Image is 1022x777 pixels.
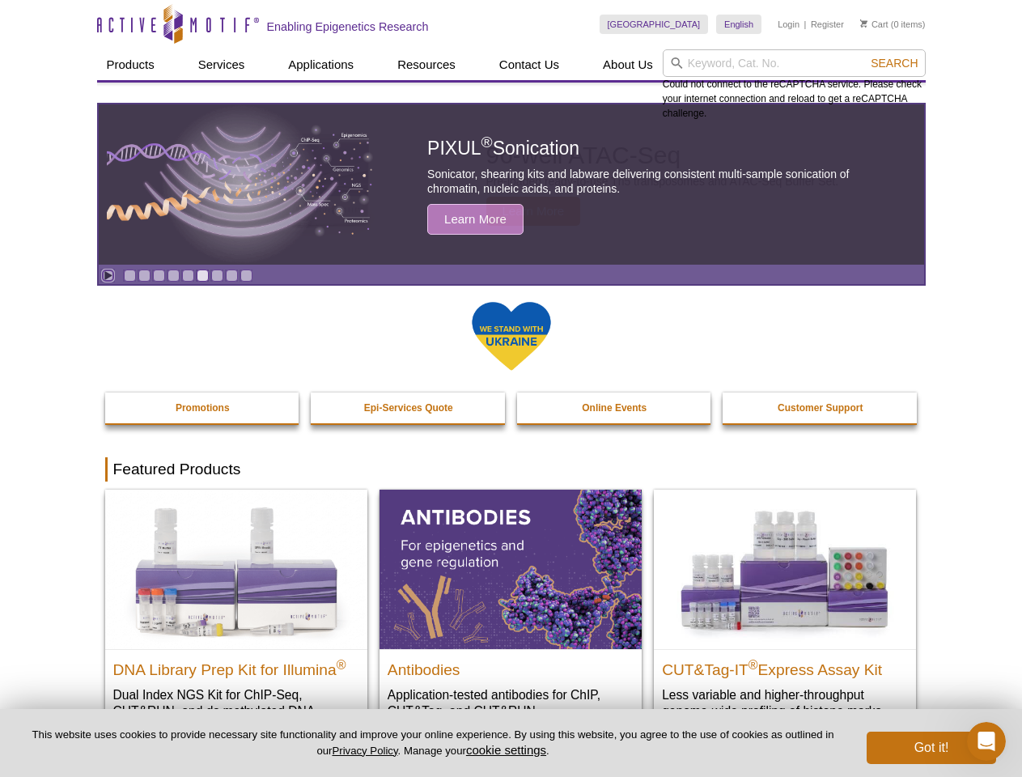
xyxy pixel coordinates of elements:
li: (0 items) [860,15,926,34]
a: Promotions [105,393,301,423]
sup: ® [481,134,493,151]
a: Go to slide 9 [240,270,252,282]
strong: Online Events [582,402,647,414]
h2: CUT&Tag-IT Express Assay Kit [662,654,908,678]
article: PIXUL Sonication [99,104,924,265]
a: Privacy Policy [332,745,397,757]
a: Go to slide 7 [211,270,223,282]
sup: ® [748,657,758,671]
a: [GEOGRAPHIC_DATA] [600,15,709,34]
a: Toggle autoplay [102,270,114,282]
a: Contact Us [490,49,569,80]
button: cookie settings [466,743,546,757]
a: English [716,15,761,34]
h2: Featured Products [105,457,918,482]
h2: Antibodies [388,654,634,678]
img: PIXUL sonication [107,104,374,265]
a: DNA Library Prep Kit for Illumina DNA Library Prep Kit for Illumina® Dual Index NGS Kit for ChIP-... [105,490,367,751]
span: PIXUL Sonication [427,138,579,159]
a: About Us [593,49,663,80]
a: Services [189,49,255,80]
p: Application-tested antibodies for ChIP, CUT&Tag, and CUT&RUN. [388,686,634,720]
a: Go to slide 8 [226,270,238,282]
div: Could not connect to the reCAPTCHA service. Please check your internet connection and reload to g... [663,49,926,121]
p: This website uses cookies to provide necessary site functionality and improve your online experie... [26,728,840,758]
a: Cart [860,19,888,30]
strong: Promotions [176,402,230,414]
a: CUT&Tag-IT® Express Assay Kit CUT&Tag-IT®Express Assay Kit Less variable and higher-throughput ge... [654,490,916,735]
li: | [804,15,807,34]
a: Resources [388,49,465,80]
a: Applications [278,49,363,80]
a: Login [778,19,799,30]
strong: Customer Support [778,402,863,414]
a: Go to slide 5 [182,270,194,282]
a: Go to slide 4 [168,270,180,282]
a: PIXUL sonication PIXUL®Sonication Sonicator, shearing kits and labware delivering consistent mult... [99,104,924,265]
h2: DNA Library Prep Kit for Illumina [113,654,359,678]
img: All Antibodies [380,490,642,648]
strong: Epi-Services Quote [364,402,453,414]
a: Go to slide 6 [197,270,209,282]
p: Sonicator, shearing kits and labware delivering consistent multi-sample sonication of chromatin, ... [427,167,887,196]
img: Your Cart [860,19,867,28]
a: Register [811,19,844,30]
a: Go to slide 1 [124,270,136,282]
a: Customer Support [723,393,918,423]
a: Epi-Services Quote [311,393,507,423]
button: Search [866,56,922,70]
p: Dual Index NGS Kit for ChIP-Seq, CUT&RUN, and ds methylated DNA assays. [113,686,359,736]
a: Go to slide 3 [153,270,165,282]
img: We Stand With Ukraine [471,300,552,372]
a: Products [97,49,164,80]
span: Search [871,57,918,70]
img: DNA Library Prep Kit for Illumina [105,490,367,648]
a: Online Events [517,393,713,423]
a: Go to slide 2 [138,270,151,282]
iframe: Intercom live chat [967,722,1006,761]
span: Learn More [427,204,524,235]
input: Keyword, Cat. No. [663,49,926,77]
img: CUT&Tag-IT® Express Assay Kit [654,490,916,648]
a: All Antibodies Antibodies Application-tested antibodies for ChIP, CUT&Tag, and CUT&RUN. [380,490,642,735]
h2: Enabling Epigenetics Research [267,19,429,34]
sup: ® [337,657,346,671]
button: Got it! [867,732,996,764]
p: Less variable and higher-throughput genome-wide profiling of histone marks​. [662,686,908,720]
